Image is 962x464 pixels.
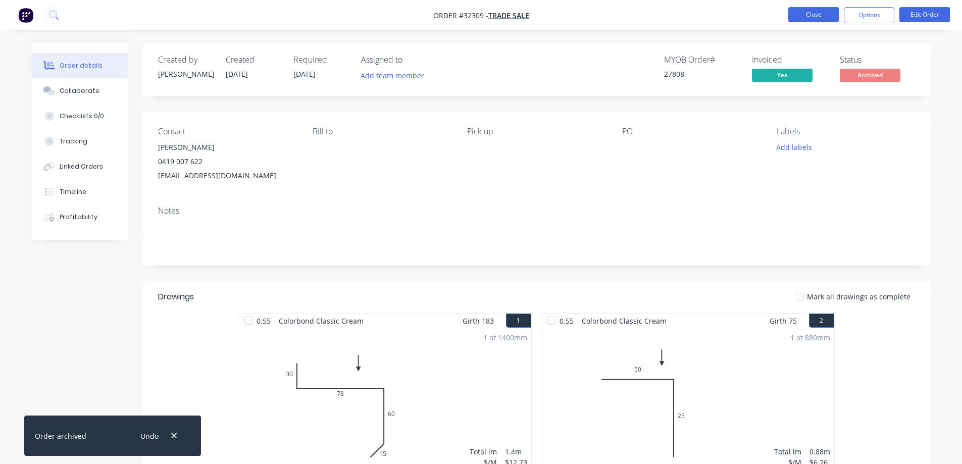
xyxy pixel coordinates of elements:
div: Created [226,55,281,65]
div: Drawings [158,291,194,303]
div: Contact [158,127,296,136]
span: [DATE] [226,69,248,79]
div: 0.88m [809,446,830,457]
div: Order details [60,61,103,70]
div: Linked Orders [60,162,103,171]
div: 1 at 880mm [790,332,830,343]
button: Timeline [32,179,128,204]
div: Pick up [467,127,605,136]
div: Labels [777,127,915,136]
span: Order #32309 - [433,11,488,20]
button: Options [844,7,894,23]
div: Bill to [313,127,451,136]
button: Edit Order [899,7,950,22]
div: Tracking [60,137,87,146]
div: Total lm [774,446,801,457]
div: Total lm [470,446,497,457]
div: Required [293,55,349,65]
div: Invoiced [752,55,828,65]
span: Mark all drawings as complete [807,291,910,302]
span: [DATE] [293,69,316,79]
button: Close [788,7,839,22]
span: 0.55 [252,314,275,328]
div: Status [840,55,916,65]
button: Add team member [361,69,430,82]
div: PO [622,127,761,136]
div: [PERSON_NAME] [158,69,214,79]
button: Linked Orders [32,154,128,179]
span: Girth 75 [770,314,797,328]
div: [PERSON_NAME]0419 007 622[EMAIL_ADDRESS][DOMAIN_NAME] [158,140,296,183]
button: Add team member [355,69,429,82]
a: TRADE SALE [488,11,529,20]
div: 1 at 1400mm [483,332,527,343]
span: Colorbond Classic Cream [275,314,368,328]
div: 1.4m [505,446,527,457]
span: 0.55 [555,314,578,328]
img: Factory [18,8,33,23]
div: Collaborate [60,86,99,95]
div: Profitability [60,213,97,222]
div: Notes [158,206,916,216]
button: Checklists 0/0 [32,104,128,129]
div: Timeline [60,187,86,196]
button: Collaborate [32,78,128,104]
div: [EMAIL_ADDRESS][DOMAIN_NAME] [158,169,296,183]
button: Profitability [32,204,128,230]
div: Created by [158,55,214,65]
div: Assigned to [361,55,462,65]
div: [PERSON_NAME] [158,140,296,154]
span: Yes [752,69,813,81]
button: Tracking [32,129,128,154]
div: Order archived [35,431,86,441]
button: Add labels [771,140,818,154]
div: 0419 007 622 [158,154,296,169]
button: 1 [506,314,531,328]
span: Archived [840,69,900,81]
div: Checklists 0/0 [60,112,104,121]
button: Undo [135,429,164,443]
div: MYOB Order # [664,55,740,65]
span: Colorbond Classic Cream [578,314,671,328]
button: 2 [809,314,834,328]
div: 27808 [664,69,740,79]
button: Order details [32,53,128,78]
span: Girth 183 [463,314,494,328]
